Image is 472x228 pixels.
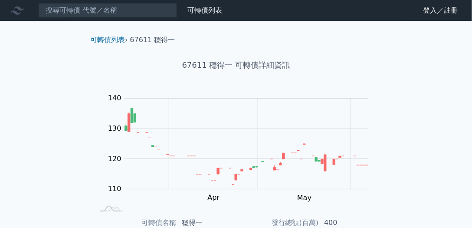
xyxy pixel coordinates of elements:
[90,36,125,44] a: 可轉債列表
[108,94,121,102] tspan: 140
[90,35,128,45] li: ›
[83,59,389,71] h1: 67611 穩得一 可轉債詳細資訊
[416,3,465,17] a: 登入／註冊
[297,194,311,202] tspan: May
[104,94,381,202] g: Chart
[108,155,121,163] tspan: 120
[130,35,175,45] li: 67611 穩得一
[108,185,121,193] tspan: 110
[108,124,121,132] tspan: 130
[208,194,220,202] tspan: Apr
[38,3,177,18] input: 搜尋可轉債 代號／名稱
[187,6,222,14] a: 可轉債列表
